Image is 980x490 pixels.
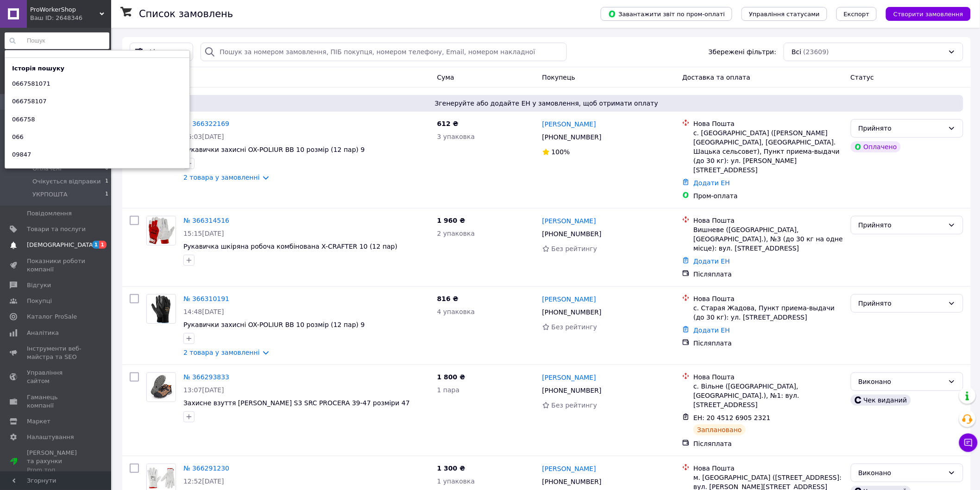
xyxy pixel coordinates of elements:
span: 1 [99,241,107,249]
span: 3 упаковка [437,133,475,140]
div: Післяплата [693,339,843,348]
span: 1 800 ₴ [437,373,465,381]
div: Нова Пошта [693,372,843,382]
span: Налаштування [27,433,74,441]
div: 0667581071 [5,77,57,90]
div: Пром-оплата [693,191,843,201]
div: Виконано [859,468,944,478]
div: 066758107 [5,95,53,108]
img: Фото товару [151,295,171,323]
a: Фото товару [146,294,176,324]
span: Фільтри [148,47,175,57]
button: Управління статусами [741,7,827,21]
div: Післяплата [693,439,843,448]
div: Прийнято [859,298,944,308]
span: 100% [552,148,570,156]
div: Оплачено [851,141,901,152]
span: Створити замовлення [893,11,963,18]
span: 12:52[DATE] [183,477,224,485]
span: 4 упаковка [437,308,475,315]
img: Фото товару [147,216,176,245]
a: № 366291230 [183,465,229,472]
a: 2 товара у замовленні [183,349,260,356]
span: Збережені фільтри: [709,47,776,57]
span: Без рейтингу [552,245,597,252]
a: Рукавички захисні OX-POLIUR BB 10 розмір (12 пар) 9 [183,321,365,328]
span: 1 [105,190,108,199]
div: Нова Пошта [693,464,843,473]
input: Пошук за номером замовлення, ПІБ покупця, номером телефону, Email, номером накладної [201,43,567,61]
span: Захисне взуття [PERSON_NAME] S3 SRC PROCERA 39-47 розміри 47 [183,399,410,407]
div: 066 [5,131,31,144]
a: Створити замовлення [877,10,971,17]
button: Експорт [836,7,877,21]
span: 1 упаковка [437,477,475,485]
span: [PHONE_NUMBER] [542,478,602,485]
span: Показники роботи компанії [27,257,86,274]
a: [PERSON_NAME] [542,464,596,473]
div: 09847 [5,148,38,161]
div: Прийнято [859,220,944,230]
div: Історія пошуку [5,64,71,73]
a: Додати ЕН [693,258,730,265]
span: 816 ₴ [437,295,459,302]
span: [PHONE_NUMBER] [542,230,602,238]
h1: Список замовлень [139,8,233,19]
a: Додати ЕН [693,327,730,334]
input: Пошук [5,32,109,49]
a: № 366314516 [183,217,229,224]
div: Виконано [859,377,944,387]
button: Завантажити звіт по пром-оплаті [601,7,732,21]
span: Повідомлення [27,209,72,218]
span: Всі [792,47,801,57]
div: с. Старая Жадова, Пункт приема-выдачи (до 30 кг): ул. [STREET_ADDRESS] [693,303,843,322]
span: 16:03[DATE] [183,133,224,140]
span: 1 [92,241,100,249]
a: № 366322169 [183,120,229,127]
span: Статус [851,74,874,81]
div: Нова Пошта [693,119,843,128]
div: Вишневе ([GEOGRAPHIC_DATA], [GEOGRAPHIC_DATA].), №3 (до 30 кг на одне місце): вул. [STREET_ADDRESS] [693,225,843,253]
span: 2 упаковка [437,230,475,237]
span: 1 пара [437,386,460,394]
span: Без рейтингу [552,323,597,331]
div: Прийнято [859,123,944,133]
span: Без рейтингу [552,402,597,409]
div: Prom топ [27,466,86,474]
span: Експорт [844,11,870,18]
a: Рукавички захисні OX-POLIUR BB 10 розмір (12 пар) 9 [183,146,365,153]
span: Товари та послуги [27,225,86,233]
span: Каталог ProSale [27,313,77,321]
span: Інструменти веб-майстра та SEO [27,345,86,361]
div: Чек виданий [851,395,911,406]
span: Згенеруйте або додайте ЕН у замовлення, щоб отримати оплату [133,99,960,108]
a: 2 товара у замовленні [183,174,260,181]
button: Чат з покупцем [959,433,978,452]
span: ProWorkerShop [30,6,100,14]
span: Управління сайтом [27,369,86,385]
span: [PHONE_NUMBER] [542,387,602,394]
a: Фото товару [146,372,176,402]
span: Очікується відправки [32,177,101,186]
a: [PERSON_NAME] [542,216,596,226]
span: Cума [437,74,454,81]
div: с. Вільне ([GEOGRAPHIC_DATA], [GEOGRAPHIC_DATA].), №1: вул. [STREET_ADDRESS] [693,382,843,409]
img: Фото товару [147,373,176,402]
span: УКРПОШТА [32,190,68,199]
a: [PERSON_NAME] [542,373,596,382]
span: (23609) [804,48,829,56]
a: [PERSON_NAME] [542,295,596,304]
a: Рукавичка шкіряна робоча комбінована X-CRAFTER 10 (12 пар) [183,243,397,250]
div: Нова Пошта [693,216,843,225]
span: Управління статусами [749,11,820,18]
span: Покупці [27,297,52,305]
span: [PHONE_NUMBER] [542,308,602,316]
div: с. [GEOGRAPHIC_DATA] ([PERSON_NAME][GEOGRAPHIC_DATA], [GEOGRAPHIC_DATA]. Шацька сельсовет), Пункт... [693,128,843,175]
span: Аналітика [27,329,59,337]
a: [PERSON_NAME] [542,119,596,129]
div: Післяплата [693,270,843,279]
span: 1 [105,177,108,186]
button: Створити замовлення [886,7,971,21]
span: Гаманець компанії [27,393,86,410]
